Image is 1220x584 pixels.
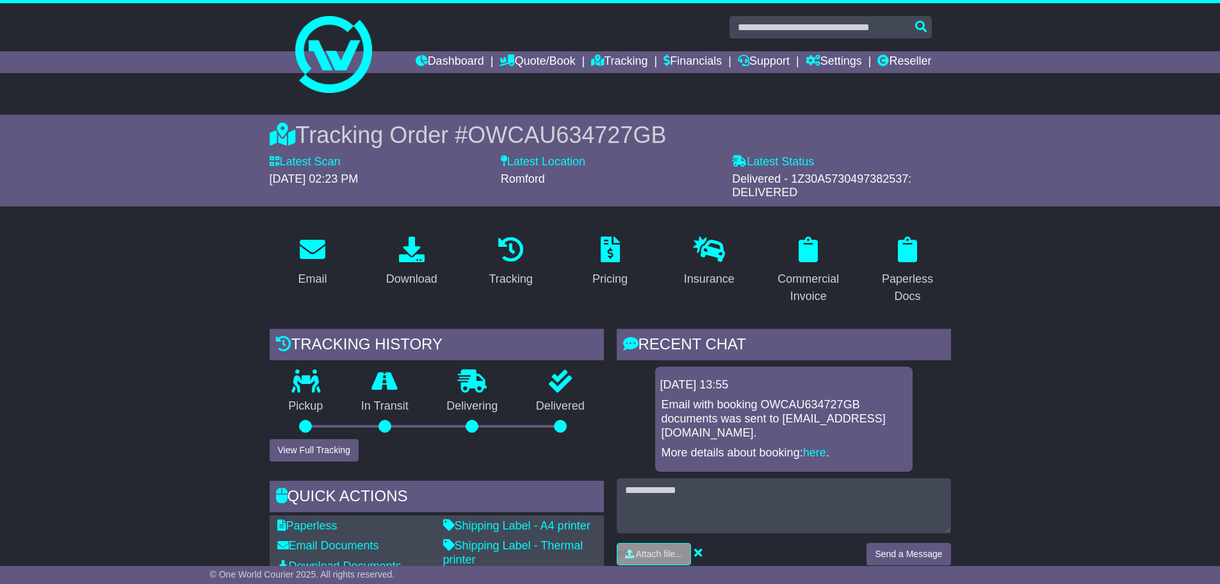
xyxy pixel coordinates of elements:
a: Quote/Book [500,51,575,73]
p: Delivered [517,399,604,413]
a: Download Documents [277,560,402,572]
a: Dashboard [416,51,484,73]
a: Settings [806,51,862,73]
a: Email Documents [277,539,379,552]
div: Insurance [684,271,735,288]
div: Pricing [592,271,628,288]
a: Tracking [480,232,541,292]
a: Shipping Label - Thermal printer [443,539,583,566]
a: Download [378,232,446,292]
p: Pickup [270,399,343,413]
a: Reseller [877,51,931,73]
a: Paperless [277,519,338,532]
div: Quick Actions [270,481,604,515]
a: Commercial Invoice [765,232,852,310]
span: Romford [501,172,545,185]
a: Shipping Label - A4 printer [443,519,590,532]
div: Tracking history [270,329,604,363]
div: Commercial Invoice [774,271,843,305]
a: Financials [663,51,722,73]
label: Latest Status [732,155,814,169]
span: © One World Courier 2025. All rights reserved. [210,569,395,580]
p: Delivering [428,399,517,413]
a: here [803,446,826,459]
a: Support [738,51,790,73]
p: More details about booking: . [662,446,906,460]
div: [DATE] 13:55 [660,378,907,392]
label: Latest Scan [270,155,341,169]
a: Tracking [591,51,647,73]
span: [DATE] 02:23 PM [270,172,359,185]
button: View Full Tracking [270,439,359,462]
div: Paperless Docs [873,271,943,305]
a: Paperless Docs [865,232,951,310]
label: Latest Location [501,155,585,169]
p: Email with booking OWCAU634727GB documents was sent to [EMAIL_ADDRESS][DOMAIN_NAME]. [662,398,906,440]
span: OWCAU634727GB [468,122,666,148]
div: Email [298,271,327,288]
div: Download [386,271,437,288]
a: Insurance [676,232,743,292]
div: RECENT CHAT [617,329,951,363]
button: Send a Message [866,543,950,565]
p: In Transit [342,399,428,413]
div: Tracking [489,271,532,288]
div: Tracking Order # [270,121,951,149]
span: Delivered - 1Z30A5730497382537: DELIVERED [732,172,911,199]
a: Pricing [584,232,636,292]
a: Email [289,232,335,292]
